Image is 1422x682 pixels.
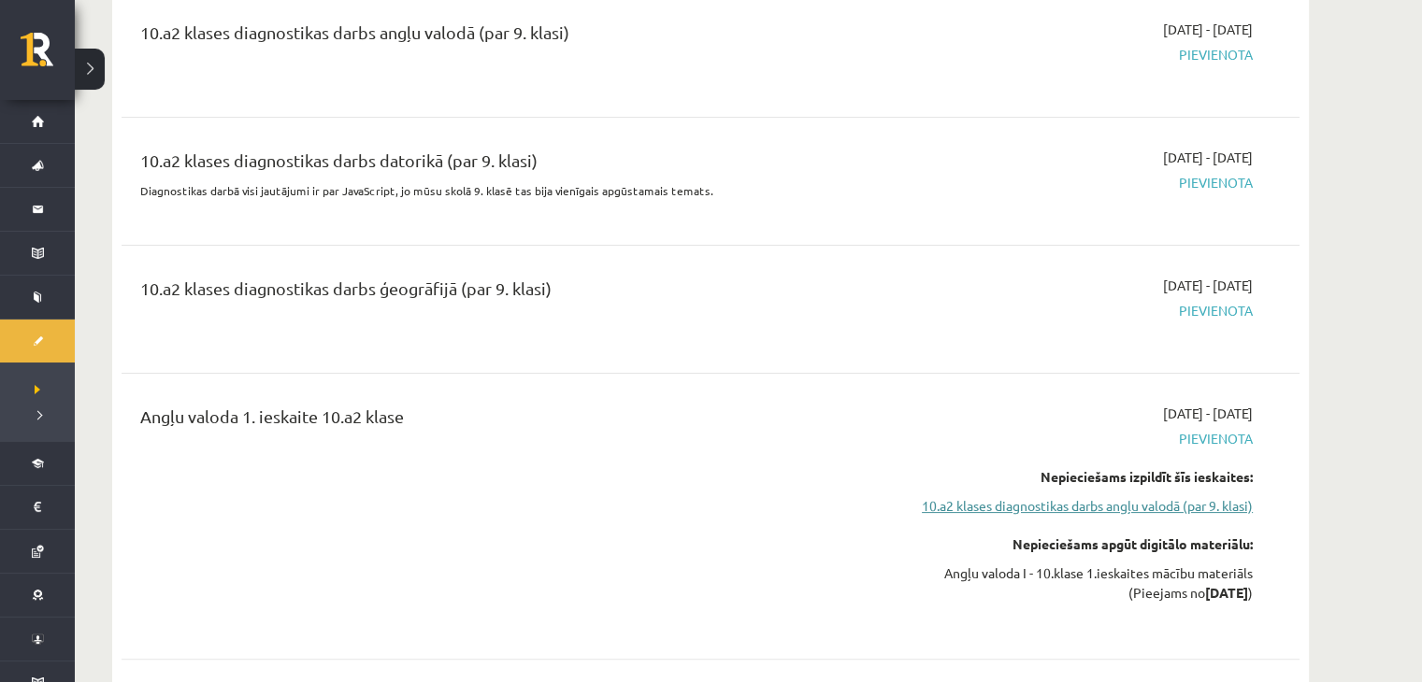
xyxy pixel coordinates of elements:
[21,33,75,79] a: Rīgas 1. Tālmācības vidusskola
[1163,276,1253,295] span: [DATE] - [DATE]
[900,496,1253,516] a: 10.a2 klases diagnostikas darbs angļu valodā (par 9. klasi)
[140,148,872,182] div: 10.a2 klases diagnostikas darbs datorikā (par 9. klasi)
[900,429,1253,448] span: Pievienota
[900,534,1253,554] div: Nepieciešams apgūt digitālo materiālu:
[1163,404,1253,423] span: [DATE] - [DATE]
[1163,20,1253,39] span: [DATE] - [DATE]
[140,276,872,310] div: 10.a2 klases diagnostikas darbs ģeogrāfijā (par 9. klasi)
[900,301,1253,320] span: Pievienota
[140,182,872,199] p: Diagnostikas darbā visi jautājumi ir par JavaScript, jo mūsu skolā 9. klasē tas bija vienīgais ap...
[1163,148,1253,167] span: [DATE] - [DATE]
[900,173,1253,192] span: Pievienota
[900,45,1253,64] span: Pievienota
[900,467,1253,487] div: Nepieciešams izpildīt šīs ieskaites:
[1205,584,1248,601] strong: [DATE]
[140,20,872,54] div: 10.a2 klases diagnostikas darbs angļu valodā (par 9. klasi)
[140,404,872,438] div: Angļu valoda 1. ieskaite 10.a2 klase
[900,563,1253,603] div: Angļu valoda I - 10.klase 1.ieskaites mācību materiāls (Pieejams no )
